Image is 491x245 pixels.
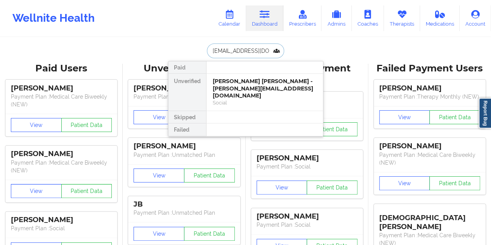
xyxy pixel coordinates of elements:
a: Medications [420,5,460,31]
div: [PERSON_NAME] [PERSON_NAME] - [PERSON_NAME][EMAIL_ADDRESS][DOMAIN_NAME] [213,78,317,99]
div: [PERSON_NAME] [379,142,480,151]
div: [PERSON_NAME] [11,215,112,224]
button: View [11,118,62,132]
p: Payment Plan : Unmatched Plan [134,209,234,217]
button: View [379,176,430,190]
div: Failed [168,123,206,136]
div: Paid [168,61,206,74]
button: Patient Data [61,118,112,132]
button: Patient Data [429,176,480,190]
div: [PERSON_NAME] [257,212,357,221]
button: View [134,110,184,124]
button: Patient Data [307,122,357,136]
div: Paid Users [5,63,117,75]
button: Patient Data [429,110,480,124]
div: Unverified [168,74,206,111]
div: [PERSON_NAME] [134,84,234,93]
div: [DEMOGRAPHIC_DATA][PERSON_NAME] [379,208,480,231]
div: Social [213,99,317,106]
button: Patient Data [61,184,112,198]
div: Unverified Users [128,63,240,75]
a: Dashboard [246,5,283,31]
a: Prescribers [283,5,322,31]
p: Payment Plan : Social [11,224,112,232]
div: [PERSON_NAME] [134,142,234,151]
a: Therapists [384,5,420,31]
div: [PERSON_NAME] [257,154,357,163]
a: Calendar [213,5,246,31]
p: Payment Plan : Unmatched Plan [134,151,234,159]
div: Skipped [168,111,206,123]
div: [PERSON_NAME] [379,84,480,93]
div: [PERSON_NAME] [11,149,112,158]
button: View [134,227,184,241]
a: Report Bug [479,98,491,129]
button: View [134,169,184,182]
div: Failed Payment Users [374,63,486,75]
a: Account [460,5,491,31]
p: Payment Plan : Medical Care Biweekly (NEW) [11,159,112,174]
button: View [11,184,62,198]
button: View [379,110,430,124]
button: View [257,181,307,195]
div: JB [134,200,234,209]
p: Payment Plan : Social [257,221,357,229]
a: Coaches [352,5,384,31]
button: Patient Data [184,227,235,241]
p: Payment Plan : Medical Care Biweekly (NEW) [11,93,112,108]
p: Payment Plan : Unmatched Plan [134,93,234,101]
button: Patient Data [307,181,357,195]
p: Payment Plan : Medical Care Biweekly (NEW) [379,151,480,167]
a: Admins [321,5,352,31]
div: [PERSON_NAME] [11,84,112,93]
p: Payment Plan : Therapy Monthly (NEW) [379,93,480,101]
button: Patient Data [184,169,235,182]
p: Payment Plan : Social [257,163,357,170]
